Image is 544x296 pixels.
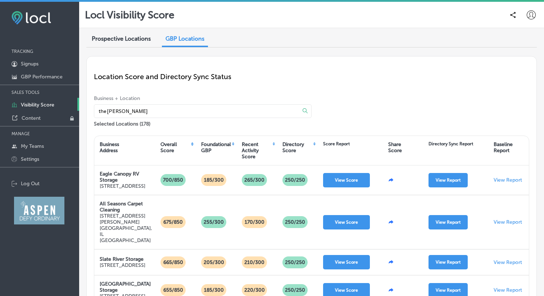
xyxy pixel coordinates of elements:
strong: Eagle Canopy RV Storage [100,171,139,183]
div: Score Report [323,141,350,146]
div: Foundational GBP [201,141,231,154]
span: Prospective Locations [92,35,151,42]
a: View Report [429,260,468,265]
p: 250 /250 [282,174,308,186]
button: View Report [429,255,468,269]
div: Business Address [100,141,119,154]
p: 220/300 [241,284,268,296]
p: My Teams [21,143,44,149]
a: View Report [494,219,522,225]
span: Business + Location [94,95,312,101]
p: GBP Performance [21,74,63,80]
div: Baseline Report [494,141,513,154]
strong: Slate River Storage [100,256,144,262]
p: 675/850 [160,216,186,228]
p: 255/300 [201,216,227,228]
p: 250 /250 [282,256,308,268]
p: 185/300 [201,174,227,186]
span: Selected Locations ( 178 ) [94,121,529,127]
p: 185/300 [201,284,227,296]
a: View Report [429,288,468,293]
p: 250 /250 [282,284,308,296]
p: Log Out [21,181,40,187]
p: [STREET_ADDRESS] [100,262,145,268]
button: View Score [323,215,370,229]
div: Directory Sync Report [429,141,473,146]
p: Signups [21,61,38,67]
div: Share Score [388,141,402,154]
input: Type business names and/or locations [98,105,287,118]
div: Overall Score [160,141,190,154]
p: 265/300 [241,174,267,186]
div: Directory Score [282,141,312,154]
strong: [GEOGRAPHIC_DATA] Storage [100,281,151,293]
a: View Report [494,259,522,265]
button: View Score [323,173,370,187]
p: Settings [21,156,39,162]
p: 170/300 [242,216,267,228]
img: Aspen [14,197,64,224]
div: Recent Activity Score [242,141,271,160]
button: View Report [429,215,468,229]
a: View Report [494,287,522,293]
p: Visibility Score [21,102,54,108]
strong: All Seasons Carpet Cleaning [100,201,143,213]
a: View Report [494,177,522,183]
p: [STREET_ADDRESS] [100,183,150,189]
img: fda3e92497d09a02dc62c9cd864e3231.png [12,11,51,24]
p: 210/300 [241,256,267,268]
p: 205/300 [201,256,227,268]
a: View Report [429,178,468,183]
p: 655/850 [160,284,186,296]
p: 665/850 [160,256,186,268]
p: Locl Visibility Score [85,9,174,21]
p: 700/850 [160,174,186,186]
button: View Report [429,173,468,187]
button: View Score [323,255,370,269]
p: [STREET_ADDRESS][PERSON_NAME] [GEOGRAPHIC_DATA], IL [GEOGRAPHIC_DATA] [100,213,152,243]
span: GBP Locations [166,35,204,42]
p: 250 /250 [282,216,308,228]
p: Location Score and Directory Sync Status [94,72,529,81]
p: Content [22,115,41,121]
a: View Report [429,220,468,225]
